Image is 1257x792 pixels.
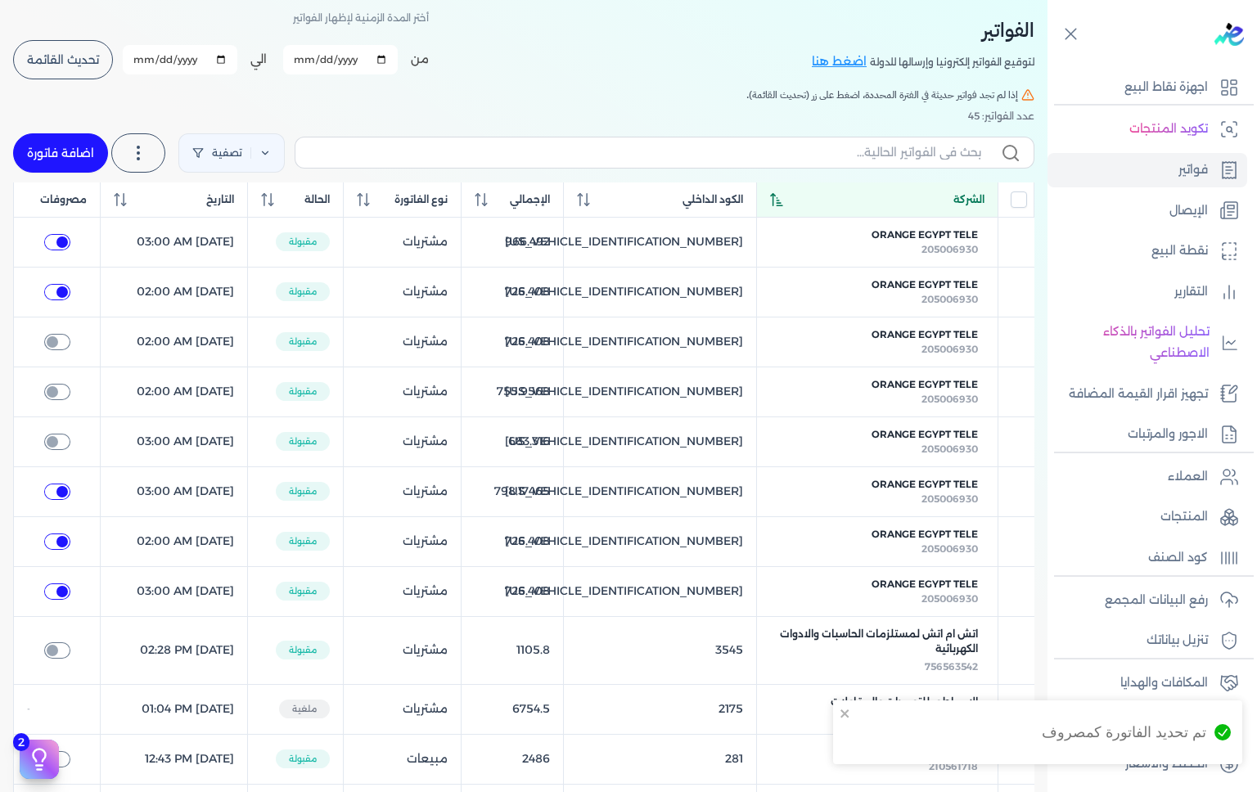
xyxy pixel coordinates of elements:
[304,192,330,207] span: الحالة
[872,427,978,442] span: Orange Egypt Tele
[831,695,978,709] span: الامبراطور للتوريدات والمقاولات
[1124,77,1208,98] p: اجهزة نقاط البيع
[1047,500,1247,534] a: المنتجات
[1047,460,1247,494] a: العملاء
[411,51,429,68] label: من
[206,192,234,207] span: التاريخ
[921,542,978,555] span: 205006930
[13,109,1034,124] div: عدد الفواتير: 45
[1047,234,1247,268] a: نقطة البيع
[1047,112,1247,146] a: تكويد المنتجات
[1056,322,1210,363] p: تحليل الفواتير بالذكاء الاصطناعي
[746,88,1018,102] span: إذا لم تجد فواتير حديثة في الفترة المحددة، اضغط على زر (تحديث القائمة).
[921,443,978,455] span: 205006930
[20,740,59,779] button: 2
[250,51,267,68] label: الي
[394,192,448,207] span: نوع الفاتورة
[1047,666,1247,700] a: المكافات والهدايا
[1047,623,1247,658] a: تنزيل بياناتك
[777,627,978,656] span: اتش ام اتش لمستلزمات الحاسبات والادوات الكهربائية
[1148,547,1208,569] p: كود الصنف
[925,660,978,673] span: 756563542
[1120,673,1208,694] p: المكافات والهدايا
[840,707,851,720] button: close
[1047,153,1247,187] a: فواتير
[1178,160,1208,181] p: فواتير
[1174,281,1208,303] p: التقارير
[1214,23,1244,46] img: logo
[1128,424,1208,445] p: الاجور والمرتبات
[1047,541,1247,575] a: كود الصنف
[870,52,1034,73] p: لتوقيع الفواتير إلكترونيا وإرسالها للدولة
[1169,200,1208,222] p: الإيصال
[683,192,743,207] span: الكود الداخلي
[1129,119,1208,140] p: تكويد المنتجات
[921,393,978,405] span: 205006930
[872,577,978,592] span: Orange Egypt Tele
[13,40,113,79] button: تحديث القائمة
[953,192,984,207] span: الشركة
[872,227,978,242] span: Orange Egypt Tele
[1160,506,1208,528] p: المنتجات
[293,7,429,29] p: أختر المدة الزمنية لإظهار الفواتير
[921,343,978,355] span: 205006930
[872,277,978,292] span: Orange Egypt Tele
[1047,377,1247,412] a: تجهيز اقرار القيمة المضافة
[1047,194,1247,228] a: الإيصال
[510,192,550,207] span: الإجمالي
[921,243,978,255] span: 205006930
[13,133,108,173] a: اضافة فاتورة
[1042,722,1206,743] div: تم تحديد الفاتورة كمصروف
[1047,583,1247,618] a: رفع البيانات المجمع
[1047,315,1247,370] a: تحليل الفواتير بالذكاء الاصطناعي
[13,733,29,751] span: 2
[812,53,870,71] a: اضغط هنا
[921,293,978,305] span: 205006930
[1168,466,1208,488] p: العملاء
[1047,275,1247,309] a: التقارير
[1047,417,1247,452] a: الاجور والمرتبات
[27,54,99,65] span: تحديث القائمة
[40,192,87,207] span: مصروفات
[1147,630,1208,651] p: تنزيل بياناتك
[921,493,978,505] span: 205006930
[872,527,978,542] span: Orange Egypt Tele
[872,477,978,492] span: Orange Egypt Tele
[309,144,981,161] input: بحث في الفواتير الحالية...
[929,760,978,772] span: 210561718
[1047,70,1247,105] a: اجهزة نقاط البيع
[1069,384,1208,405] p: تجهيز اقرار القيمة المضافة
[921,592,978,605] span: 205006930
[178,133,285,173] a: تصفية
[1105,590,1208,611] p: رفع البيانات المجمع
[872,327,978,342] span: Orange Egypt Tele
[1151,241,1208,262] p: نقطة البيع
[872,377,978,392] span: Orange Egypt Tele
[812,16,1034,45] h2: الفواتير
